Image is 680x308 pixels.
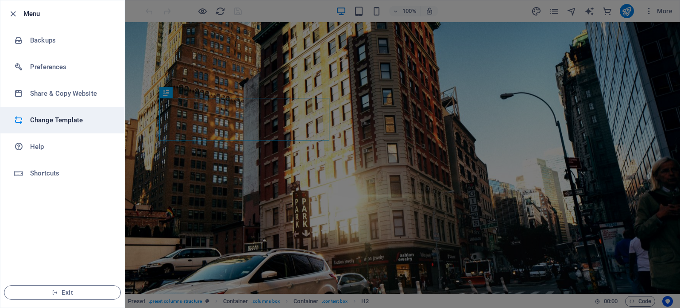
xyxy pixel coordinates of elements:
[30,168,112,179] h6: Shortcuts
[30,115,112,125] h6: Change Template
[23,8,117,19] h6: Menu
[12,289,113,296] span: Exit
[30,35,112,46] h6: Backups
[30,141,112,152] h6: Help
[0,133,124,160] a: Help
[30,62,112,72] h6: Preferences
[30,88,112,99] h6: Share & Copy Website
[4,285,121,300] button: Exit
